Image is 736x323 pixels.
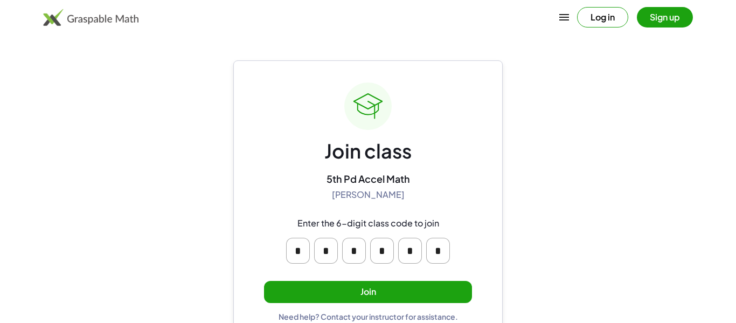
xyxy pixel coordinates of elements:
div: 5th Pd Accel Math [327,173,410,185]
button: Log in [577,7,628,28]
input: Please enter OTP character 3 [342,238,366,264]
button: Join [264,281,472,303]
div: Enter the 6-digit class code to join [297,218,439,229]
input: Please enter OTP character 4 [370,238,394,264]
div: Need help? Contact your instructor for assistance. [279,312,458,321]
button: Sign up [637,7,693,28]
input: Please enter OTP character 6 [426,238,450,264]
div: Join class [324,139,412,164]
input: Please enter OTP character 1 [286,238,310,264]
input: Please enter OTP character 5 [398,238,422,264]
div: [PERSON_NAME] [332,189,405,201]
input: Please enter OTP character 2 [314,238,338,264]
